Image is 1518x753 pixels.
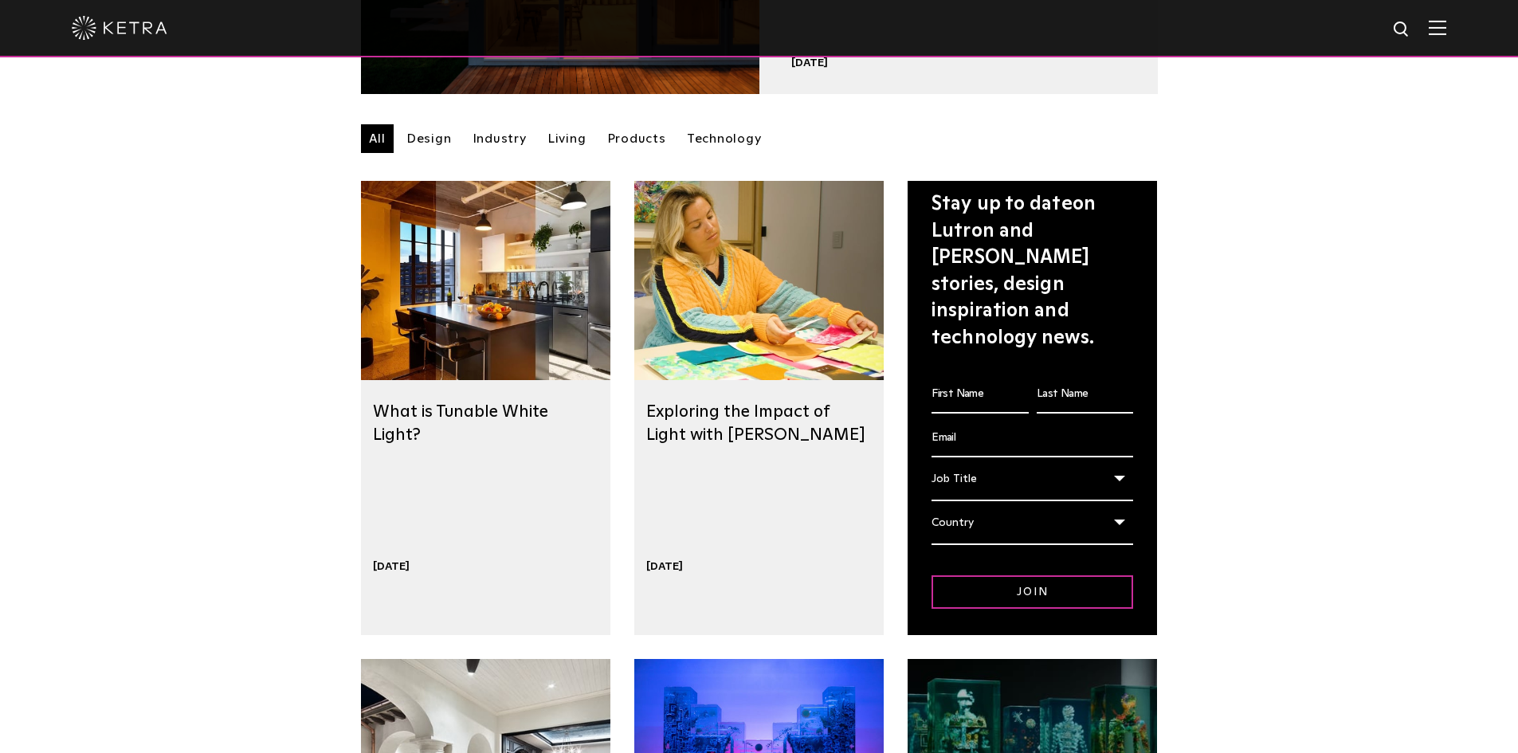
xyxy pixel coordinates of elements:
a: Design [398,124,460,153]
a: Industry [465,124,535,153]
div: [DATE] [791,56,1126,70]
img: ketra-logo-2019-white [72,16,167,40]
a: Exploring the Impact of Light with [PERSON_NAME] [646,403,865,443]
div: Stay up to date [932,191,1133,352]
img: Hamburger%20Nav.svg [1429,20,1446,35]
a: What is Tunable White Light? [373,403,548,443]
input: Last Name [1037,376,1134,414]
div: [DATE] [373,559,410,574]
div: Job Title [932,464,1133,501]
img: search icon [1392,20,1412,40]
div: Country [932,508,1133,545]
a: Living [539,124,594,153]
a: Technology [679,124,770,153]
span: on Lutron and [PERSON_NAME] stories, design inspiration and technology news. [932,194,1096,347]
img: Kitchen_Austin%20Loft_Triptych_63_61_57compressed-1.webp [361,181,610,380]
input: Join [932,575,1133,609]
div: [DATE] [646,559,683,574]
a: Products [599,124,674,153]
img: Designers-Resource-v02_Moment1-1.jpg [634,181,884,380]
input: First Name [932,376,1029,414]
a: All [361,124,394,153]
input: Email [932,420,1133,457]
